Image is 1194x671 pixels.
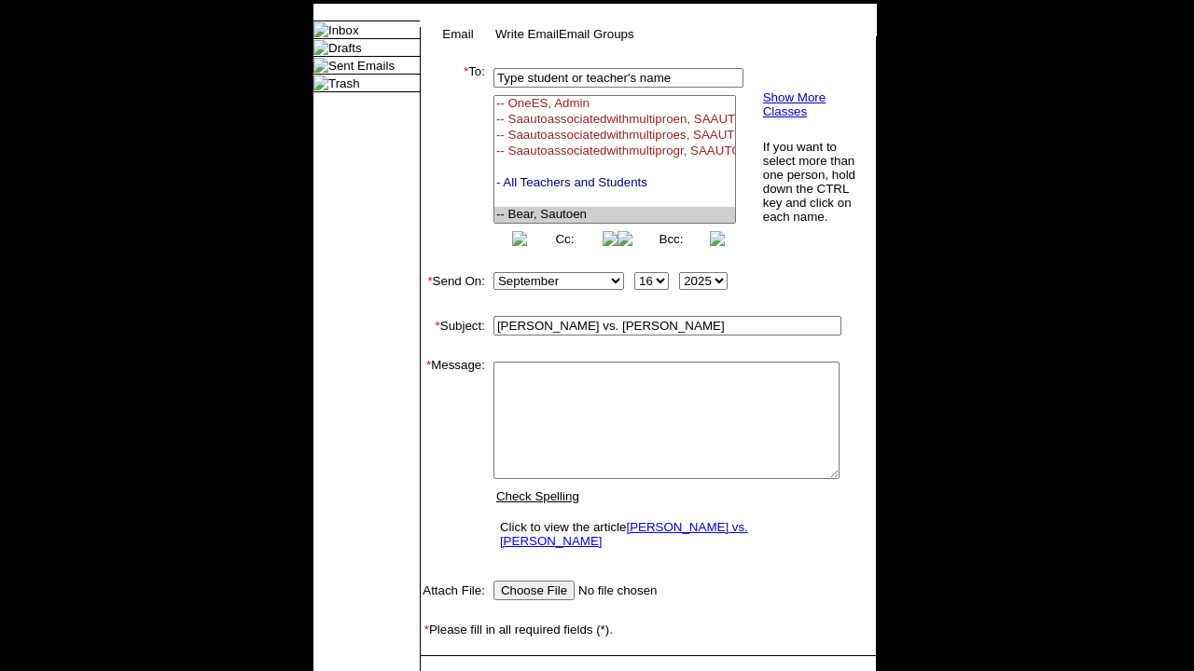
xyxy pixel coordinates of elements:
[555,232,574,246] a: Cc:
[496,489,579,503] a: Check Spelling
[328,41,362,55] a: Drafts
[495,27,559,41] a: Write Email
[659,232,684,246] a: Bcc:
[485,281,486,281] img: spacer.gif
[494,175,735,191] option: - All Teachers and Students
[494,207,735,223] option: -- Bear, Sautoen
[328,23,359,37] a: Inbox
[512,231,527,246] img: button_left.png
[328,76,360,90] a: Trash
[494,96,735,112] option: -- OneES, Admin
[485,325,486,326] img: spacer.gif
[421,623,876,637] td: Please fill in all required fields (*).
[313,40,328,55] img: folder_icon.gif
[421,339,439,358] img: spacer.gif
[421,656,435,670] img: spacer.gif
[500,520,748,548] a: [PERSON_NAME] vs. [PERSON_NAME]
[559,27,634,41] a: Email Groups
[495,515,838,553] td: Click to view the article
[421,604,439,623] img: spacer.gif
[485,458,486,459] img: spacer.gif
[421,637,439,655] img: spacer.gif
[421,558,439,577] img: spacer.gif
[763,90,826,118] a: Show More Classes
[421,250,439,268] img: spacer.gif
[494,112,735,128] option: -- Saautoassociatedwithmultiproen, SAAUTOASSOCIATEDWITHMULTIPROGRAMEN
[313,58,328,73] img: folder_icon.gif
[328,59,395,73] a: Sent Emails
[442,27,473,41] a: Email
[710,231,725,246] img: button_right.png
[618,231,632,246] img: button_left.png
[421,64,485,250] td: To:
[421,655,422,656] img: spacer.gif
[421,312,485,339] td: Subject:
[421,268,485,294] td: Send On:
[421,294,439,312] img: spacer.gif
[762,139,861,225] td: If you want to select more than one person, hold down the CTRL key and click on each name.
[313,75,328,90] img: folder_icon.gif
[494,128,735,144] option: -- Saautoassociatedwithmultiproes, SAAUTOASSOCIATEDWITHMULTIPROGRAMES
[313,22,328,37] img: folder_icon.gif
[421,358,485,558] td: Message:
[494,144,735,159] option: -- Saautoassociatedwithmultiprogr, SAAUTOASSOCIATEDWITHMULTIPROGRAMCLA
[421,577,485,604] td: Attach File:
[603,231,618,246] img: button_right.png
[485,590,486,591] img: spacer.gif
[485,153,490,162] img: spacer.gif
